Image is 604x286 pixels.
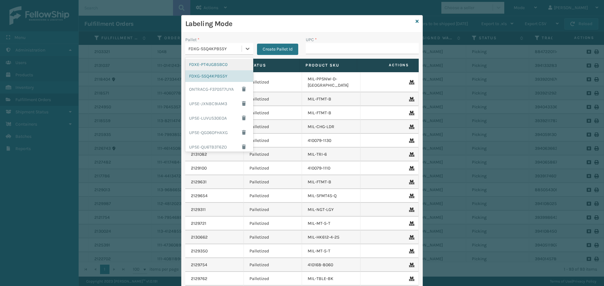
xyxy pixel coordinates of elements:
[185,140,253,154] div: UPSE-QU6TB3T6ZO
[185,111,253,125] div: UPSE-LUVUS30EOA
[409,263,413,267] i: Remove From Pallet
[409,277,413,281] i: Remove From Pallet
[302,258,361,272] td: 410168-8060
[185,36,199,43] label: Pallet
[409,180,413,184] i: Remove From Pallet
[244,148,302,161] td: Palletized
[185,70,253,82] div: FDXG-S5Q4KPB55Y
[185,125,253,140] div: UPSE-QG06OFHAXG
[191,220,206,227] a: 2129721
[302,72,361,92] td: MIL-PPSNW-D-[GEOGRAPHIC_DATA]
[191,276,207,282] a: 2129762
[244,203,302,217] td: Palletized
[302,189,361,203] td: MIL-SFMT45-Q
[244,92,302,106] td: Palletized
[191,179,207,185] a: 2129631
[409,138,413,143] i: Remove From Pallet
[191,151,207,158] a: 2131082
[244,175,302,189] td: Palletized
[409,166,413,170] i: Remove From Pallet
[244,120,302,134] td: Palletized
[409,194,413,198] i: Remove From Pallet
[409,125,413,129] i: Remove From Pallet
[244,189,302,203] td: Palletized
[305,62,351,68] label: Product SKU
[191,193,208,199] a: 2129654
[409,221,413,226] i: Remove From Pallet
[302,217,361,230] td: MIL-MT-5-T
[302,92,361,106] td: MIL-FTMT-B
[185,96,253,111] div: UPSE-JXNBC9IAM3
[188,46,242,52] div: FDXG-S5Q4KPB55Y
[185,59,253,70] div: FDXE-PT4UGB5BC0
[306,36,317,43] label: UPC
[302,120,361,134] td: MIL-CHG-LDR
[191,262,207,268] a: 2129754
[359,60,413,70] span: Actions
[244,244,302,258] td: Palletized
[191,248,208,254] a: 2129350
[302,148,361,161] td: MIL-TRI-6
[409,249,413,253] i: Remove From Pallet
[302,134,361,148] td: 410079-1130
[191,234,208,240] a: 2130662
[302,106,361,120] td: MIL-FTMT-B
[248,62,294,68] label: Status
[244,134,302,148] td: Palletized
[302,175,361,189] td: MIL-FTMT-B
[409,235,413,240] i: Remove From Pallet
[409,97,413,101] i: Remove From Pallet
[244,272,302,286] td: Palletized
[191,165,207,171] a: 2129100
[244,106,302,120] td: Palletized
[409,152,413,157] i: Remove From Pallet
[257,44,298,55] button: Create Pallet Id
[302,203,361,217] td: MIL-NGT-LGY
[244,258,302,272] td: Palletized
[409,208,413,212] i: Remove From Pallet
[244,72,302,92] td: Palletized
[244,230,302,244] td: Palletized
[244,161,302,175] td: Palletized
[185,19,413,29] h3: Labeling Mode
[191,207,206,213] a: 2129311
[302,230,361,244] td: MIL-HK612-4-25
[409,111,413,115] i: Remove From Pallet
[244,217,302,230] td: Palletized
[185,82,253,96] div: ONTRACG-F370ST7UYA
[302,161,361,175] td: 410079-1110
[302,272,361,286] td: MIL-TBLE-BK
[302,244,361,258] td: MIL-MT-5-T
[409,80,413,84] i: Remove From Pallet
